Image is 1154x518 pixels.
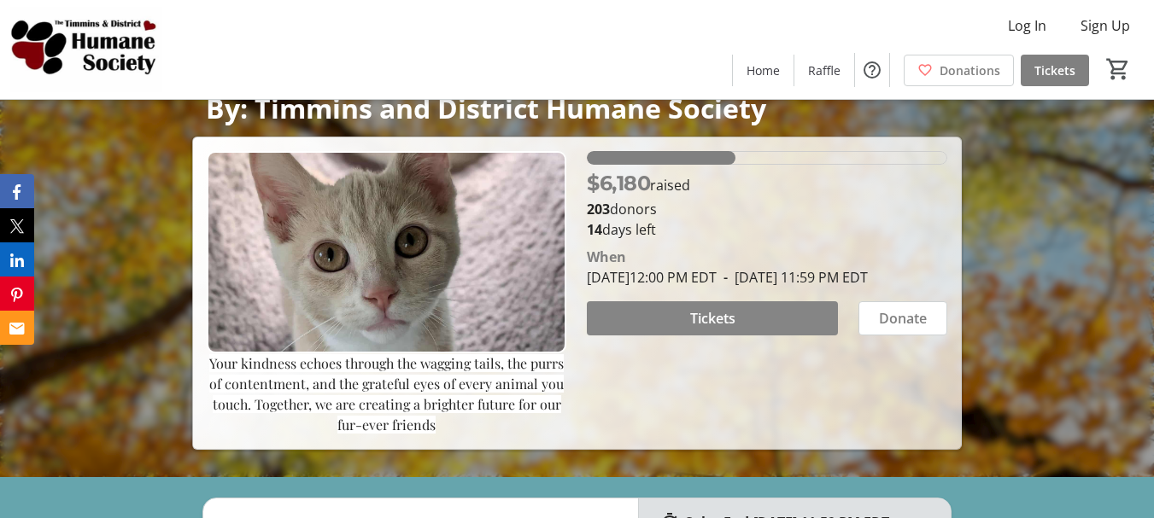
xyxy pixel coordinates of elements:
[879,308,927,329] span: Donate
[1034,61,1075,79] span: Tickets
[1008,15,1046,36] span: Log In
[1081,15,1130,36] span: Sign Up
[858,301,947,335] button: Donate
[1067,12,1144,39] button: Sign Up
[587,220,602,239] span: 14
[206,93,948,123] p: By: Timmins and District Humane Society
[1103,54,1133,84] button: Cart
[994,12,1060,39] button: Log In
[808,61,841,79] span: Raffle
[747,61,780,79] span: Home
[207,151,566,353] img: Campaign CTA Media Photo
[587,247,626,267] div: When
[587,301,837,335] button: Tickets
[587,199,946,219] p: donors
[587,219,946,240] p: days left
[717,268,735,287] span: -
[209,354,564,434] span: Your kindness echoes through the wagging tails, the purrs of contentment, and the grateful eyes o...
[794,55,854,86] a: Raffle
[904,55,1014,86] a: Donations
[587,168,690,199] p: raised
[10,7,162,92] img: Timmins and District Humane Society's Logo
[1021,55,1089,86] a: Tickets
[855,53,889,87] button: Help
[587,171,650,195] span: $6,180
[587,268,717,287] span: [DATE] 12:00 PM EDT
[587,151,946,165] div: 41.199999999999996% of fundraising goal reached
[587,200,610,218] b: 203
[733,55,794,86] a: Home
[940,61,1000,79] span: Donations
[690,308,735,329] span: Tickets
[717,268,868,287] span: [DATE] 11:59 PM EDT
